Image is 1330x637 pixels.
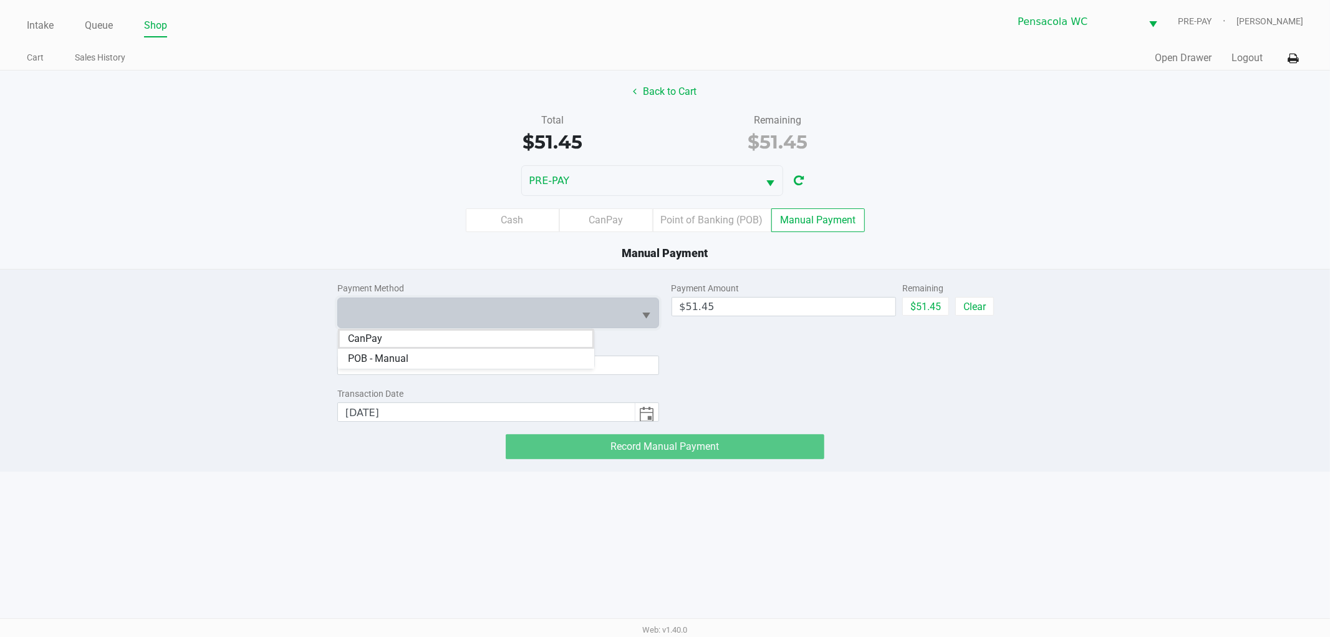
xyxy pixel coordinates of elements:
span: [PERSON_NAME] [1236,15,1303,28]
button: Select [1141,7,1165,36]
a: Queue [85,17,113,34]
div: Total [450,113,656,128]
button: Toggle calendar [635,403,658,421]
div: Payment Amount [672,282,897,295]
a: Intake [27,17,54,34]
app-submit-button: Record Manual Payment [506,434,824,459]
a: Cart [27,50,44,66]
span: Pensacola WC [1018,14,1134,29]
span: CanPay [348,331,382,346]
button: Clear [955,297,994,316]
span: POB - Manual [348,351,408,366]
div: Remaining [902,282,949,295]
span: Web: v1.40.0 [643,625,688,635]
div: $51.45 [450,128,656,156]
button: $51.45 [902,297,949,316]
button: Select [759,166,783,195]
div: Transaction Date [337,387,659,401]
a: Shop [144,17,167,34]
input: null [338,403,635,422]
button: Select [635,298,658,328]
label: Cash [466,208,559,232]
button: Back to Cart [625,80,705,104]
label: Manual Payment [771,208,865,232]
label: CanPay [559,208,653,232]
div: Payment Method [337,282,659,295]
button: Open Drawer [1155,51,1212,66]
button: Logout [1231,51,1263,66]
div: $51.45 [675,128,881,156]
div: Remaining [675,113,881,128]
label: Point of Banking (POB) [653,208,771,232]
span: PRE-PAY [529,173,751,188]
span: PRE-PAY [1178,15,1236,28]
a: Sales History [75,50,125,66]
